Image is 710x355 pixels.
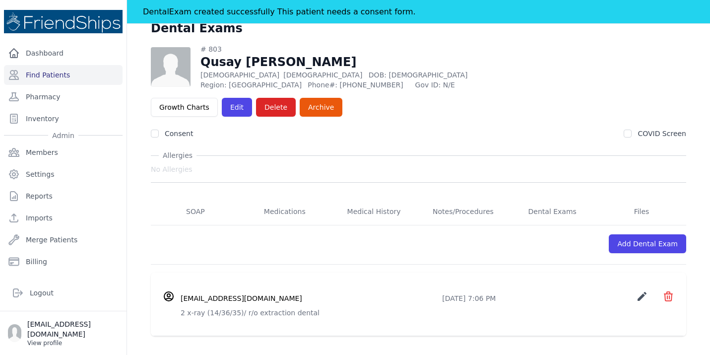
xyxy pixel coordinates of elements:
[8,319,119,347] a: [EMAIL_ADDRESS][DOMAIN_NAME] View profile
[151,98,218,117] a: Growth Charts
[4,252,123,272] a: Billing
[200,80,302,90] span: Region: [GEOGRAPHIC_DATA]
[165,130,193,138] label: Consent
[151,199,240,225] a: SOAP
[4,274,123,293] a: Organizations
[4,186,123,206] a: Reports
[4,230,123,250] a: Merge Patients
[609,234,686,253] a: Add Dental Exam
[418,199,508,225] a: Notes/Procedures
[636,295,650,304] a: create
[200,44,522,54] div: # 803
[151,20,243,36] h1: Dental Exams
[240,199,329,225] a: Medications
[415,80,522,90] span: Gov ID: N/E
[300,98,342,117] a: Archive
[308,80,409,90] span: Phone#: [PHONE_NUMBER]
[222,98,252,117] a: Edit
[48,131,78,141] span: Admin
[151,199,686,225] nav: Tabs
[27,319,119,339] p: [EMAIL_ADDRESS][DOMAIN_NAME]
[27,339,119,347] p: View profile
[159,150,196,160] span: Allergies
[369,71,468,79] span: DOB: [DEMOGRAPHIC_DATA]
[256,98,296,117] button: Delete
[4,142,123,162] a: Members
[200,54,522,70] h1: Qusay [PERSON_NAME]
[4,43,123,63] a: Dashboard
[151,164,193,174] span: No Allergies
[638,130,686,138] label: COVID Screen
[442,293,496,303] p: [DATE] 7:06 PM
[283,71,362,79] span: [DEMOGRAPHIC_DATA]
[181,293,302,303] h3: [EMAIL_ADDRESS][DOMAIN_NAME]
[597,199,686,225] a: Files
[200,70,522,80] p: [DEMOGRAPHIC_DATA]
[4,65,123,85] a: Find Patients
[4,109,123,129] a: Inventory
[508,199,597,225] a: Dental Exams
[181,308,674,318] p: 2 x-ray (14/36/35)/ r/o extraction dental
[4,10,123,33] img: Medical Missions EMR
[151,47,191,87] img: person-242608b1a05df3501eefc295dc1bc67a.jpg
[4,87,123,107] a: Pharmacy
[4,164,123,184] a: Settings
[636,290,648,302] i: create
[8,283,119,303] a: Logout
[329,199,419,225] a: Medical History
[4,208,123,228] a: Imports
